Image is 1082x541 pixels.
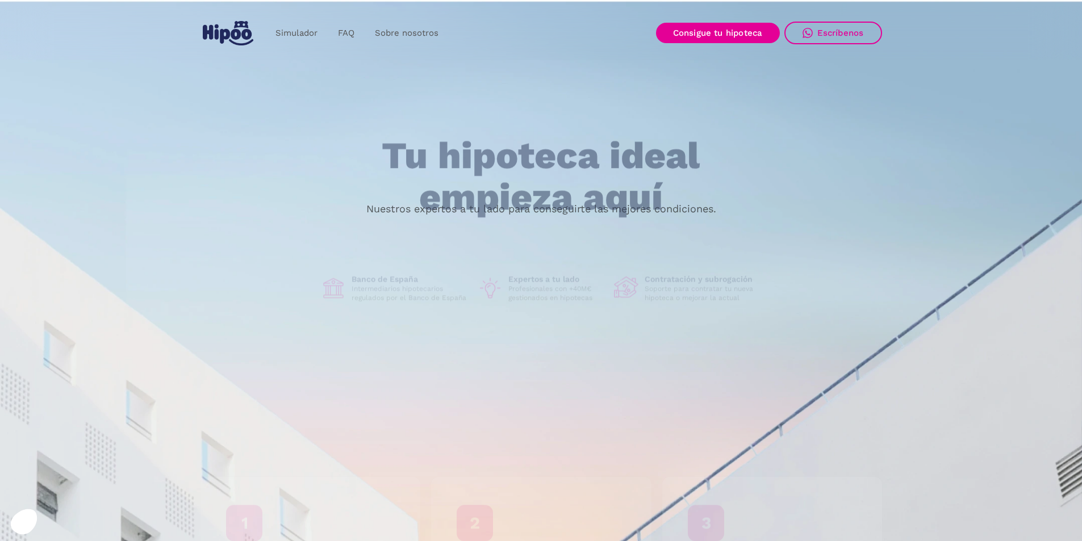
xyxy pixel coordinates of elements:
a: FAQ [328,22,365,44]
h1: Contratación y subrogación [645,274,762,284]
a: Consigue tu hipoteca [656,23,780,43]
h1: Tu hipoteca ideal empieza aquí [325,136,756,218]
h1: Banco de España [352,274,469,284]
a: Sobre nosotros [365,22,449,44]
p: Soporte para contratar tu nueva hipoteca o mejorar la actual [645,284,762,303]
div: Escríbenos [817,28,864,38]
a: Escríbenos [784,22,882,44]
p: Intermediarios hipotecarios regulados por el Banco de España [352,284,469,303]
a: home [200,16,256,50]
a: Simulador [265,22,328,44]
h1: Expertos a tu lado [508,274,605,284]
